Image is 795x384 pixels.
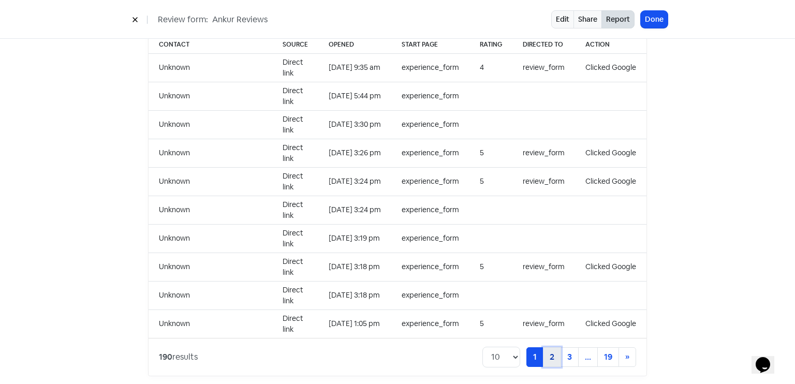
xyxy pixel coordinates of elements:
[575,253,646,281] td: Clicked Google
[543,347,561,367] a: 2
[272,82,318,110] td: Direct link
[318,110,391,139] td: [DATE] 3:30 pm
[575,309,646,338] td: Clicked Google
[391,110,469,139] td: experience_form
[469,253,512,281] td: 5
[272,196,318,224] td: Direct link
[272,167,318,196] td: Direct link
[512,167,575,196] td: review_form
[272,36,318,54] th: Source
[601,10,635,28] button: Report
[158,13,208,26] span: Review form:
[625,351,629,362] span: »
[149,139,272,167] td: Unknown
[318,253,391,281] td: [DATE] 3:18 pm
[318,224,391,253] td: [DATE] 3:19 pm
[149,167,272,196] td: Unknown
[575,53,646,82] td: Clicked Google
[752,343,785,374] iframe: chat widget
[272,224,318,253] td: Direct link
[512,253,575,281] td: review_form
[159,351,172,362] strong: 190
[469,309,512,338] td: 5
[149,309,272,338] td: Unknown
[272,110,318,139] td: Direct link
[391,53,469,82] td: experience_form
[575,36,646,54] th: Action
[149,196,272,224] td: Unknown
[272,53,318,82] td: Direct link
[573,10,602,28] a: Share
[469,36,512,54] th: Rating
[575,167,646,196] td: Clicked Google
[149,82,272,110] td: Unknown
[149,110,272,139] td: Unknown
[391,196,469,224] td: experience_form
[575,139,646,167] td: Clicked Google
[551,10,574,28] a: Edit
[391,36,469,54] th: Start page
[391,224,469,253] td: experience_form
[641,11,668,28] button: Done
[391,281,469,309] td: experience_form
[619,347,636,367] a: Next
[512,36,575,54] th: Directed to
[391,82,469,110] td: experience_form
[318,53,391,82] td: [DATE] 9:35 am
[469,53,512,82] td: 4
[318,196,391,224] td: [DATE] 3:24 pm
[149,53,272,82] td: Unknown
[149,224,272,253] td: Unknown
[318,36,391,54] th: Opened
[318,139,391,167] td: [DATE] 3:26 pm
[318,82,391,110] td: [DATE] 5:44 pm
[272,139,318,167] td: Direct link
[526,347,543,367] a: 1
[512,53,575,82] td: review_form
[272,281,318,309] td: Direct link
[512,309,575,338] td: review_form
[469,139,512,167] td: 5
[391,309,469,338] td: experience_form
[149,36,272,54] th: Contact
[469,167,512,196] td: 5
[318,281,391,309] td: [DATE] 3:18 pm
[561,347,579,367] a: 3
[391,167,469,196] td: experience_form
[391,253,469,281] td: experience_form
[318,167,391,196] td: [DATE] 3:24 pm
[159,351,198,363] div: results
[597,347,619,367] a: 19
[318,309,391,338] td: [DATE] 1:05 pm
[149,253,272,281] td: Unknown
[578,347,598,367] a: ...
[149,281,272,309] td: Unknown
[272,309,318,338] td: Direct link
[272,253,318,281] td: Direct link
[512,139,575,167] td: review_form
[391,139,469,167] td: experience_form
